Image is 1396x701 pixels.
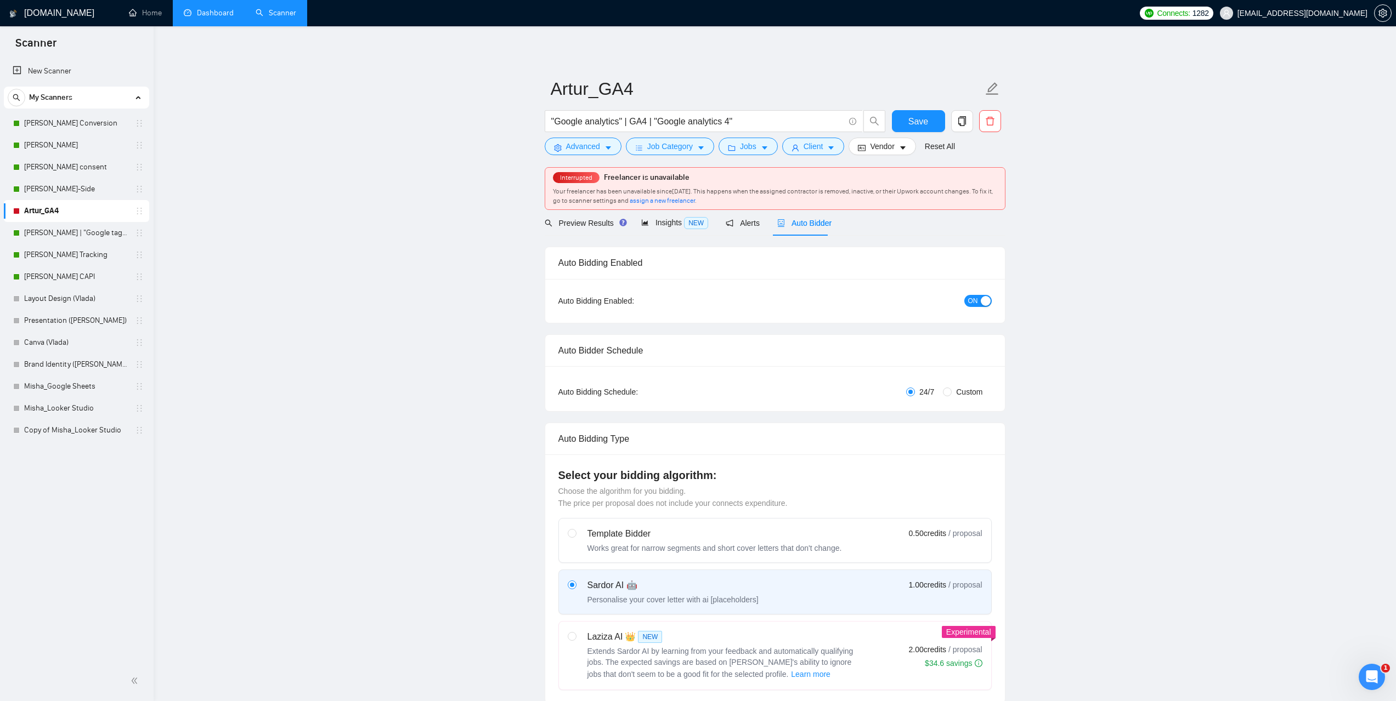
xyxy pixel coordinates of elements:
[1157,7,1190,19] span: Connects:
[1359,664,1385,690] iframe: Intercom live chat
[647,140,693,152] span: Job Category
[909,527,946,539] span: 0.50 credits
[925,658,982,669] div: $34.6 savings
[135,163,144,172] span: holder
[975,659,982,667] span: info-circle
[545,219,552,227] span: search
[24,375,128,397] a: Misha_Google Sheets
[558,468,992,483] h4: Select your bidding algorithm:
[558,295,703,307] div: Auto Bidding Enabled:
[1192,7,1209,19] span: 1282
[858,144,866,152] span: idcard
[135,229,144,237] span: holder
[8,94,25,101] span: search
[558,423,992,454] div: Auto Bidding Type
[849,118,856,125] span: info-circle
[899,144,907,152] span: caret-down
[24,244,128,266] a: [PERSON_NAME] Tracking
[558,386,703,398] div: Auto Bidding Schedule:
[604,144,612,152] span: caret-down
[1223,9,1230,17] span: user
[604,173,689,182] span: Freelancer is unavailable
[587,579,759,592] div: Sardor AI 🤖
[587,543,842,554] div: Works great for narrow segments and short cover letters that don't change.
[553,187,993,204] span: Your freelancer has been unavailable since [DATE] . This happens when the assigned contractor is ...
[909,643,946,656] span: 2.00 credits
[864,116,885,126] span: search
[625,630,636,643] span: 👑
[24,266,128,288] a: [PERSON_NAME] CAPI
[135,250,144,259] span: holder
[948,644,982,655] span: / proposal
[908,115,928,128] span: Save
[641,219,649,226] span: area-chart
[915,386,939,398] span: 24/7
[638,631,662,643] span: NEW
[777,219,785,227] span: robot
[863,110,885,132] button: search
[24,222,128,244] a: [PERSON_NAME] | "Google tag manager
[7,35,65,58] span: Scanner
[24,134,128,156] a: [PERSON_NAME]
[777,219,832,227] span: Auto Bidder
[13,60,140,82] a: New Scanner
[719,138,778,155] button: folderJobscaret-down
[131,675,142,686] span: double-left
[946,628,991,636] span: Experimental
[135,294,144,303] span: holder
[24,419,128,441] a: Copy of Misha_Looker Studio
[925,140,955,152] a: Reset All
[135,360,144,369] span: holder
[587,630,862,643] div: Laziza AI
[551,115,844,128] input: Search Freelance Jobs...
[256,8,296,18] a: searchScanner
[135,207,144,215] span: holder
[892,110,945,132] button: Save
[558,247,992,278] div: Auto Bidding Enabled
[24,310,128,332] a: Presentation ([PERSON_NAME])
[951,110,973,132] button: copy
[782,138,845,155] button: userClientcaret-down
[24,288,128,310] a: Layout Design (Vlada)
[24,397,128,419] a: Misha_Looker Studio
[135,404,144,413] span: holder
[135,426,144,435] span: holder
[870,140,894,152] span: Vendor
[551,75,983,102] input: Scanner name...
[24,200,128,222] a: Artur_GA4
[804,140,823,152] span: Client
[135,272,144,281] span: holder
[9,5,17,22] img: logo
[1145,9,1154,18] img: upwork-logo.png
[587,527,842,540] div: Template Bidder
[129,8,162,18] a: homeHome
[1374,4,1392,22] button: setting
[4,60,149,82] li: New Scanner
[587,594,759,605] div: Personalise your cover letter with ai [placeholders]
[980,116,1001,126] span: delete
[135,382,144,391] span: holder
[554,144,562,152] span: setting
[135,316,144,325] span: holder
[635,144,643,152] span: bars
[135,338,144,347] span: holder
[985,82,999,96] span: edit
[952,386,987,398] span: Custom
[790,668,831,681] button: Laziza AI NEWExtends Sardor AI by learning from your feedback and automatically qualifying jobs. ...
[1375,9,1391,18] span: setting
[1381,664,1390,672] span: 1
[726,219,760,227] span: Alerts
[4,87,149,441] li: My Scanners
[184,8,234,18] a: dashboardDashboard
[641,218,708,227] span: Insights
[909,579,946,591] span: 1.00 credits
[761,144,768,152] span: caret-down
[684,217,708,229] span: NEW
[979,110,1001,132] button: delete
[791,668,830,680] span: Learn more
[29,87,72,109] span: My Scanners
[948,528,982,539] span: / proposal
[630,197,695,204] span: assign a new freelancer
[952,116,973,126] span: copy
[827,144,835,152] span: caret-down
